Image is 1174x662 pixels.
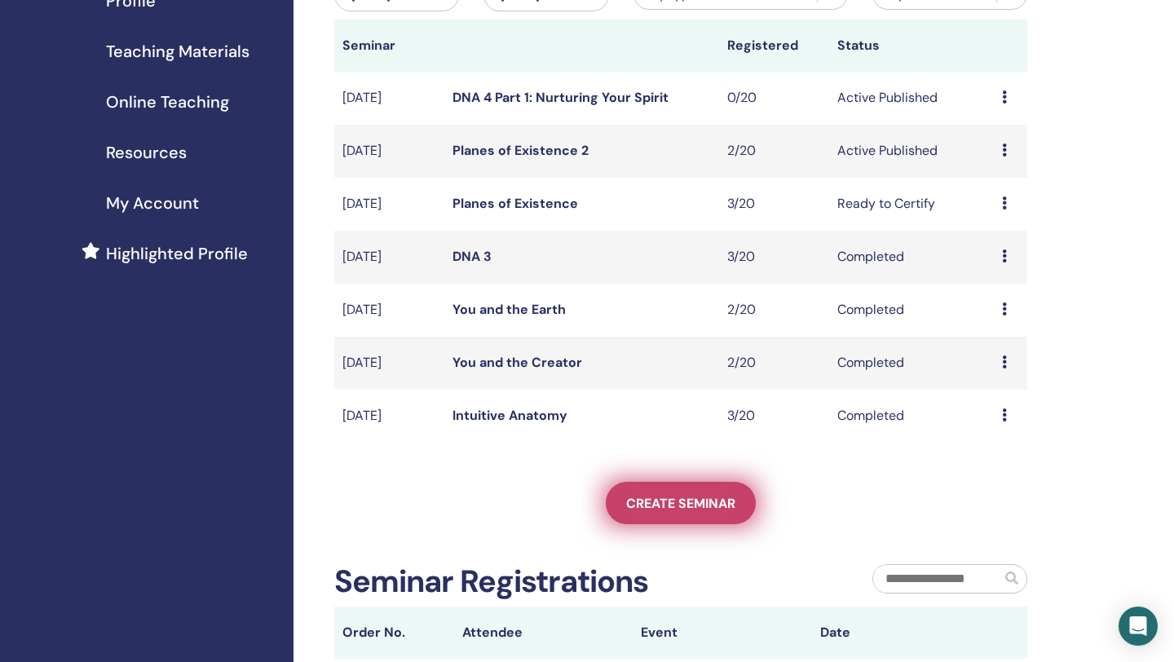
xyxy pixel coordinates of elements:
th: Event [633,607,812,659]
th: Date [812,607,991,659]
td: Completed [829,231,994,284]
th: Attendee [454,607,633,659]
a: Create seminar [606,482,756,524]
span: Online Teaching [106,90,229,114]
td: Completed [829,284,994,337]
a: You and the Earth [452,301,566,318]
th: Registered [719,20,829,72]
td: [DATE] [334,390,444,443]
span: Create seminar [626,495,735,512]
td: 3/20 [719,390,829,443]
a: You and the Creator [452,354,582,371]
td: Active Published [829,125,994,178]
a: DNA 3 [452,248,492,265]
td: [DATE] [334,72,444,125]
td: 2/20 [719,125,829,178]
td: [DATE] [334,284,444,337]
a: Planes of Existence [452,195,578,212]
td: [DATE] [334,178,444,231]
span: Resources [106,140,187,165]
td: 3/20 [719,178,829,231]
td: Ready to Certify [829,178,994,231]
td: 2/20 [719,284,829,337]
td: [DATE] [334,125,444,178]
th: Order No. [334,607,454,659]
td: [DATE] [334,231,444,284]
h2: Seminar Registrations [334,563,648,601]
th: Status [829,20,994,72]
td: Completed [829,390,994,443]
span: My Account [106,191,199,215]
td: 3/20 [719,231,829,284]
td: Active Published [829,72,994,125]
span: Teaching Materials [106,39,249,64]
td: 0/20 [719,72,829,125]
a: Intuitive Anatomy [452,407,567,424]
div: Open Intercom Messenger [1119,607,1158,646]
td: 2/20 [719,337,829,390]
a: DNA 4 Part 1: Nurturing Your Spirit [452,89,669,106]
a: Planes of Existence 2 [452,142,589,159]
td: Completed [829,337,994,390]
span: Highlighted Profile [106,241,248,266]
th: Seminar [334,20,444,72]
td: [DATE] [334,337,444,390]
